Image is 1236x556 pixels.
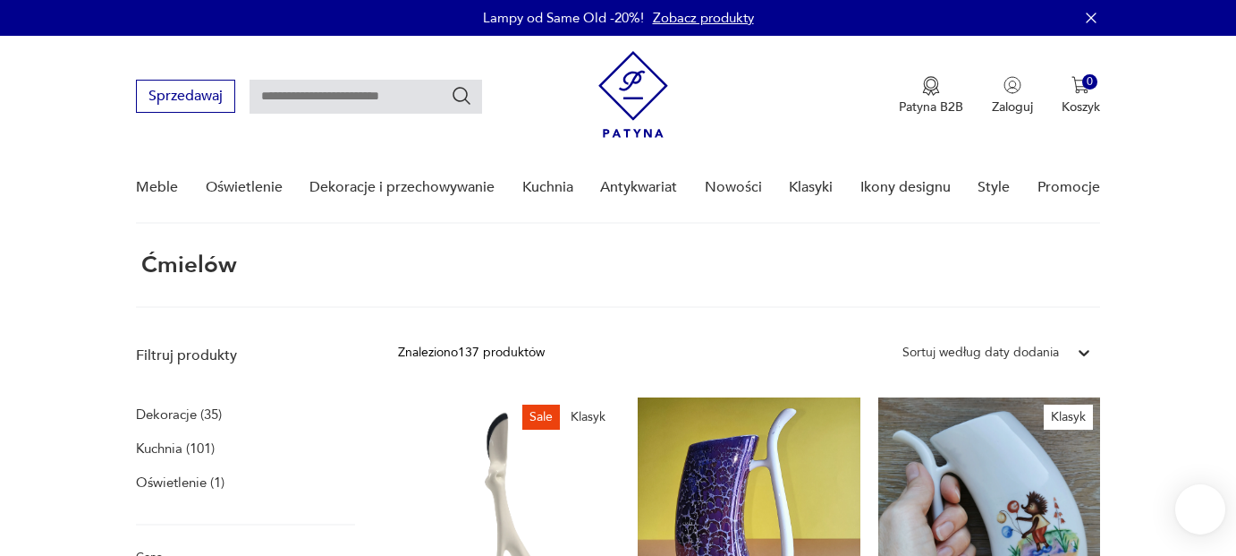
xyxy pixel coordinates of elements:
[1037,153,1100,222] a: Promocje
[136,470,224,495] a: Oświetlenie (1)
[1003,76,1021,94] img: Ikonka użytkownika
[398,343,545,363] div: Znaleziono 137 produktów
[598,51,668,138] img: Patyna - sklep z meblami i dekoracjami vintage
[1062,98,1100,115] p: Koszyk
[1175,484,1225,535] iframe: Smartsupp widget button
[136,80,235,113] button: Sprzedawaj
[922,76,940,96] img: Ikona medalu
[653,9,754,27] a: Zobacz produkty
[1071,76,1089,94] img: Ikona koszyka
[600,153,677,222] a: Antykwariat
[992,76,1033,115] button: Zaloguj
[789,153,833,222] a: Klasyki
[902,343,1059,363] div: Sortuj według daty dodania
[860,153,951,222] a: Ikony designu
[136,252,237,278] h1: Ćmielów
[136,346,355,365] p: Filtruj produkty
[1082,74,1097,90] div: 0
[522,153,573,222] a: Kuchnia
[992,98,1033,115] p: Zaloguj
[899,76,963,115] button: Patyna B2B
[899,98,963,115] p: Patyna B2B
[978,153,1010,222] a: Style
[309,153,495,222] a: Dekoracje i przechowywanie
[136,436,215,461] a: Kuchnia (101)
[136,402,222,427] a: Dekoracje (35)
[136,153,178,222] a: Meble
[899,76,963,115] a: Ikona medaluPatyna B2B
[483,9,644,27] p: Lampy od Same Old -20%!
[206,153,283,222] a: Oświetlenie
[451,85,472,107] button: Szukaj
[705,153,762,222] a: Nowości
[1062,76,1100,115] button: 0Koszyk
[136,91,235,104] a: Sprzedawaj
